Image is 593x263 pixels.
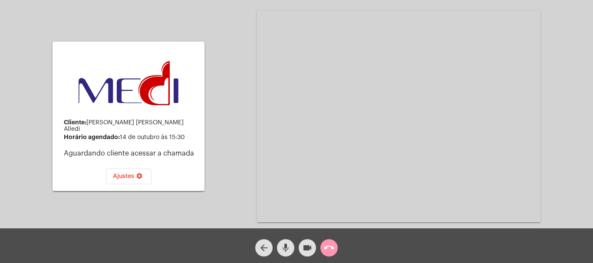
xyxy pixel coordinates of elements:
mat-icon: videocam [302,243,313,253]
div: [PERSON_NAME] [PERSON_NAME] Alledi [64,119,198,133]
button: Ajustes [106,169,152,184]
p: Aguardando cliente acessar a chamada [64,149,198,157]
mat-icon: settings [134,172,145,183]
mat-icon: call_end [324,243,334,253]
div: 14 de outubro às 15:30 [64,134,198,141]
img: d3a1b5fa-500b-b90f-5a1c-719c20e9830b.png [79,61,178,105]
strong: Horário agendado: [64,134,120,140]
span: Ajustes [113,173,145,179]
strong: Cliente: [64,119,86,125]
mat-icon: arrow_back [259,243,269,253]
mat-icon: mic [280,243,291,253]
